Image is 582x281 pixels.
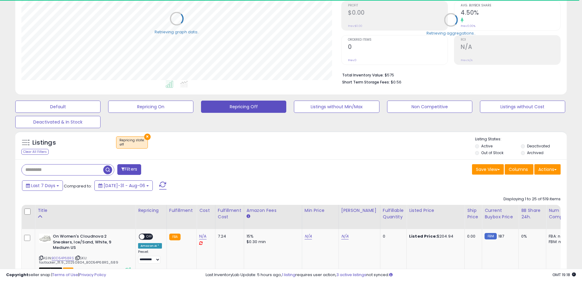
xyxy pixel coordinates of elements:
[549,239,569,245] div: FBM: n/a
[409,207,462,214] div: Listed Price
[6,272,28,278] strong: Copyright
[505,164,533,175] button: Columns
[199,233,207,239] a: N/A
[94,180,153,191] button: [DATE]-31 - Aug-06
[32,139,56,147] h5: Listings
[503,196,561,202] div: Displaying 1 to 25 of 519 items
[169,234,181,240] small: FBA
[409,233,437,239] b: Listed Price:
[31,183,55,189] span: Last 7 Days
[409,234,460,239] div: $204.94
[467,234,477,239] div: 0.00
[282,272,295,278] a: 1 listing
[481,143,492,149] label: Active
[218,207,241,220] div: Fulfillment Cost
[341,207,378,214] div: [PERSON_NAME]
[155,29,199,35] div: Retrieving graph data..
[38,207,133,214] div: Title
[138,207,164,214] div: Repricing
[119,142,145,147] div: off
[53,234,127,252] b: On Women's Cloudnova 2 Sneakers, Ice/Sand, White, 9 Medium US
[39,234,131,272] div: ASIN:
[472,164,504,175] button: Save View
[509,166,528,172] span: Columns
[206,272,576,278] div: Last InventoryLab Update: 5 hours ago, requires user action, not synced.
[145,234,154,239] span: OFF
[383,234,402,239] div: 0
[39,268,62,273] span: All listings that are currently out of stock and unavailable for purchase on Amazon
[247,234,297,239] div: 15%
[199,207,213,214] div: Cost
[305,233,312,239] a: N/A
[383,207,404,220] div: Fulfillable Quantity
[527,143,550,149] label: Deactivated
[104,183,145,189] span: [DATE]-31 - Aug-06
[52,256,74,261] a: B0D54P68RS
[247,207,299,214] div: Amazon Fees
[294,101,379,113] button: Listings without Min/Max
[521,207,544,220] div: BB Share 24h.
[22,180,63,191] button: Last 7 Days
[549,207,571,220] div: Num of Comp.
[305,207,336,214] div: Min Price
[144,134,151,140] button: ×
[481,150,503,155] label: Out of Stock
[387,101,472,113] button: Non Competitive
[475,136,567,142] p: Listing States:
[467,207,479,220] div: Ship Price
[480,101,565,113] button: Listings without Cost
[521,234,541,239] div: 0%
[119,138,145,147] span: Repricing state :
[534,164,561,175] button: Actions
[138,250,162,264] div: Preset:
[15,101,101,113] button: Default
[485,233,496,239] small: FBM
[39,256,118,265] span: | SKU: footlocker_111.9_20250804_B0D54P68RS_689
[247,214,250,219] small: Amazon Fees.
[79,272,106,278] a: Privacy Policy
[201,101,286,113] button: Repricing Off
[552,272,576,278] span: 2025-08-14 19:18 GMT
[169,207,194,214] div: Fulfillment
[549,234,569,239] div: FBA: n/a
[247,239,297,245] div: $0.30 min
[218,234,239,239] div: 7.24
[6,272,106,278] div: seller snap | |
[527,150,544,155] label: Archived
[485,207,516,220] div: Current Buybox Price
[108,101,193,113] button: Repricing On
[15,116,101,128] button: Deactivated & In Stock
[138,243,162,249] div: Amazon AI *
[64,183,92,189] span: Compared to:
[52,272,78,278] a: Terms of Use
[63,268,73,273] span: FBA
[336,272,366,278] a: 3 active listings
[39,234,51,243] img: 31-k3of1GUL._SL40_.jpg
[426,30,476,36] div: Retrieving aggregations..
[21,149,49,155] div: Clear All Filters
[498,233,504,239] span: 187
[117,164,141,175] button: Filters
[341,233,349,239] a: N/A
